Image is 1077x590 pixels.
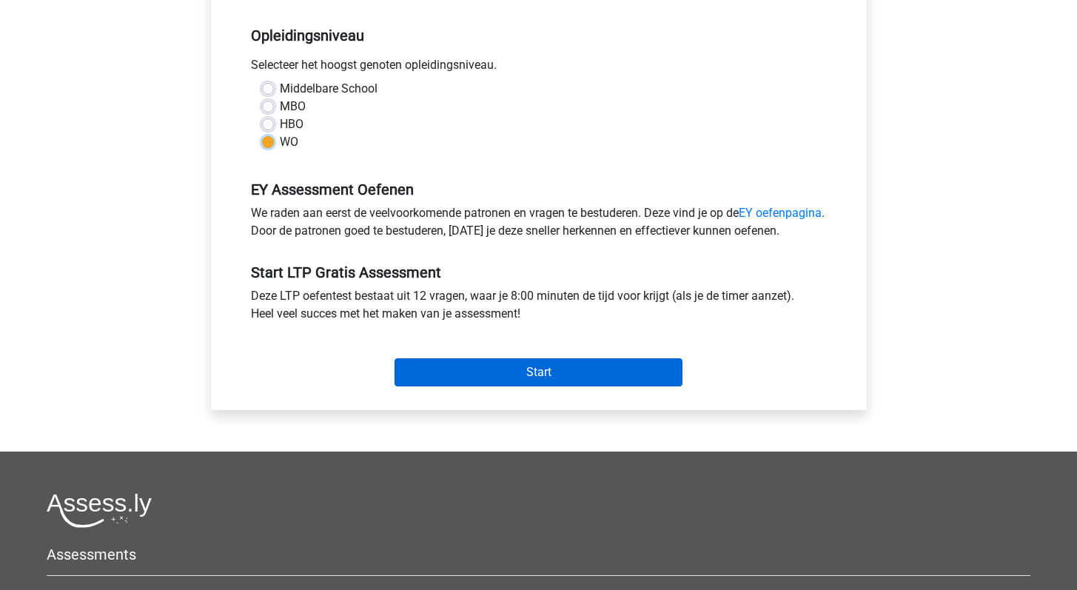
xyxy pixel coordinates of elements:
div: Deze LTP oefentest bestaat uit 12 vragen, waar je 8:00 minuten de tijd voor krijgt (als je de tim... [240,287,838,329]
label: HBO [280,115,303,133]
label: MBO [280,98,306,115]
a: EY oefenpagina [739,206,822,220]
label: WO [280,133,298,151]
h5: Start LTP Gratis Assessment [251,264,827,281]
input: Start [395,358,682,386]
img: Assessly logo [47,493,152,528]
h5: EY Assessment Oefenen [251,181,827,198]
div: We raden aan eerst de veelvoorkomende patronen en vragen te bestuderen. Deze vind je op de . Door... [240,204,838,246]
h5: Opleidingsniveau [251,21,827,50]
label: Middelbare School [280,80,378,98]
h5: Assessments [47,546,1030,563]
div: Selecteer het hoogst genoten opleidingsniveau. [240,56,838,80]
